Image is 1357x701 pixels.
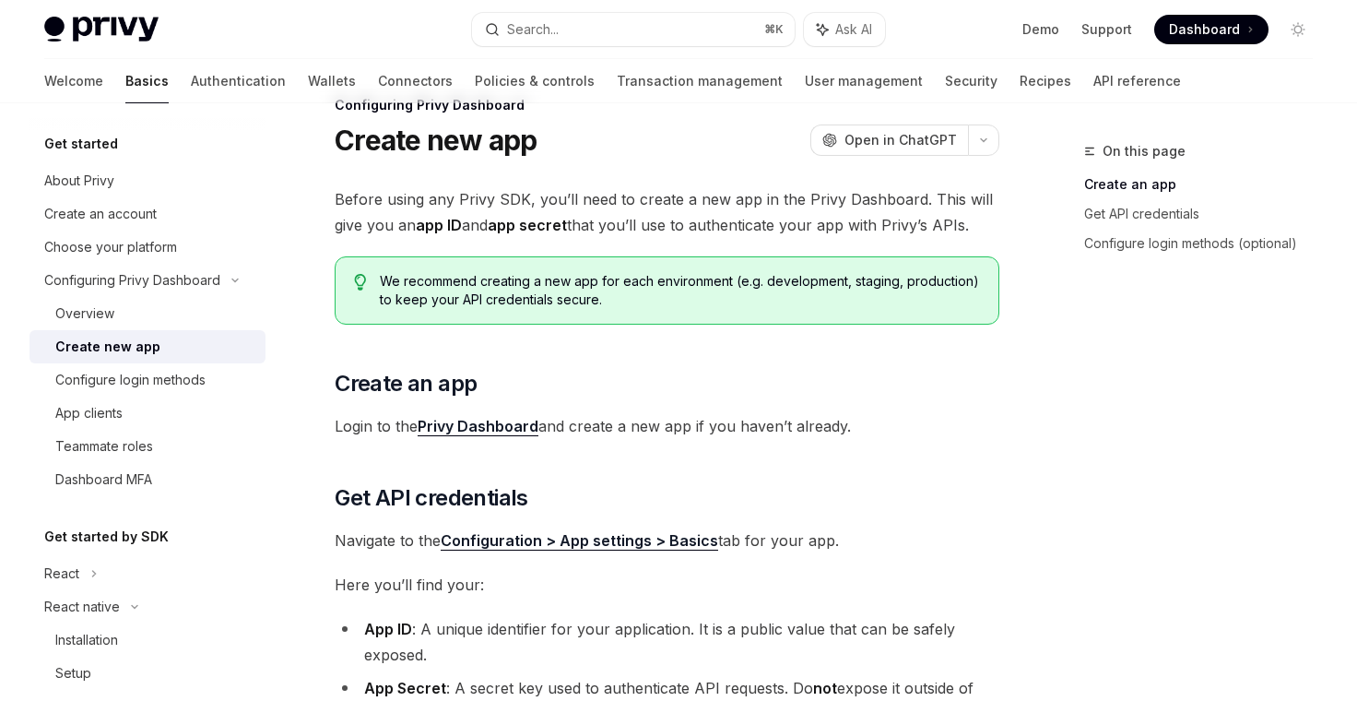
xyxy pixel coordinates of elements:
span: Create an app [335,369,477,398]
a: Transaction management [617,59,783,103]
svg: Tip [354,274,367,291]
div: Teammate roles [55,435,153,457]
a: App clients [29,397,265,430]
strong: not [813,679,837,697]
a: Choose your platform [29,231,265,264]
div: Configuring Privy Dashboard [44,269,220,291]
h5: Get started by SDK [44,526,169,548]
a: Policies & controls [475,59,595,103]
span: Dashboard [1169,20,1240,39]
a: Welcome [44,59,103,103]
strong: app ID [416,216,462,234]
span: We recommend creating a new app for each environment (e.g. development, staging, production) to k... [380,272,980,309]
div: App clients [55,402,123,424]
button: Search...⌘K [472,13,795,46]
a: Installation [29,624,265,657]
span: Login to the and create a new app if you haven’t already. [335,413,999,439]
a: Get API credentials [1084,199,1327,229]
button: Ask AI [804,13,885,46]
a: Configure login methods [29,363,265,397]
div: Dashboard MFA [55,469,152,491]
a: Wallets [308,59,356,103]
div: Setup [55,662,91,684]
a: About Privy [29,164,265,197]
a: Configure login methods (optional) [1084,229,1327,258]
li: : A unique identifier for your application. It is a public value that can be safely exposed. [335,616,999,668]
div: React native [44,596,120,618]
span: On this page [1103,140,1186,162]
a: Create new app [29,330,265,363]
button: Toggle dark mode [1283,15,1313,44]
a: Security [945,59,997,103]
div: Create an account [44,203,157,225]
div: Configure login methods [55,369,206,391]
span: Get API credentials [335,483,528,513]
a: Dashboard MFA [29,463,265,496]
a: API reference [1093,59,1181,103]
div: Search... [507,18,559,41]
div: About Privy [44,170,114,192]
div: Choose your platform [44,236,177,258]
a: Create an app [1084,170,1327,199]
a: Basics [125,59,169,103]
a: Connectors [378,59,453,103]
a: Authentication [191,59,286,103]
a: Support [1081,20,1132,39]
a: Teammate roles [29,430,265,463]
a: Demo [1022,20,1059,39]
div: Create new app [55,336,160,358]
span: Open in ChatGPT [844,131,957,149]
a: Overview [29,297,265,330]
button: Open in ChatGPT [810,125,968,156]
span: Ask AI [835,20,872,39]
a: Privy Dashboard [418,417,538,436]
a: Recipes [1020,59,1071,103]
div: React [44,563,79,585]
img: light logo [44,17,159,42]
a: Configuration > App settings > Basics [441,531,718,551]
a: Create an account [29,197,265,231]
a: Dashboard [1154,15,1268,44]
a: User management [805,59,923,103]
span: Before using any Privy SDK, you’ll need to create a new app in the Privy Dashboard. This will giv... [335,186,999,238]
h1: Create new app [335,124,537,157]
span: Here you’ll find your: [335,572,999,598]
strong: App Secret [364,679,446,697]
span: Navigate to the tab for your app. [335,528,999,553]
h5: Get started [44,133,118,155]
a: Setup [29,657,265,690]
div: Configuring Privy Dashboard [335,96,999,114]
span: ⌘ K [764,22,784,37]
div: Overview [55,303,114,325]
strong: app secret [488,216,567,234]
div: Installation [55,629,118,651]
strong: App ID [364,620,412,638]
